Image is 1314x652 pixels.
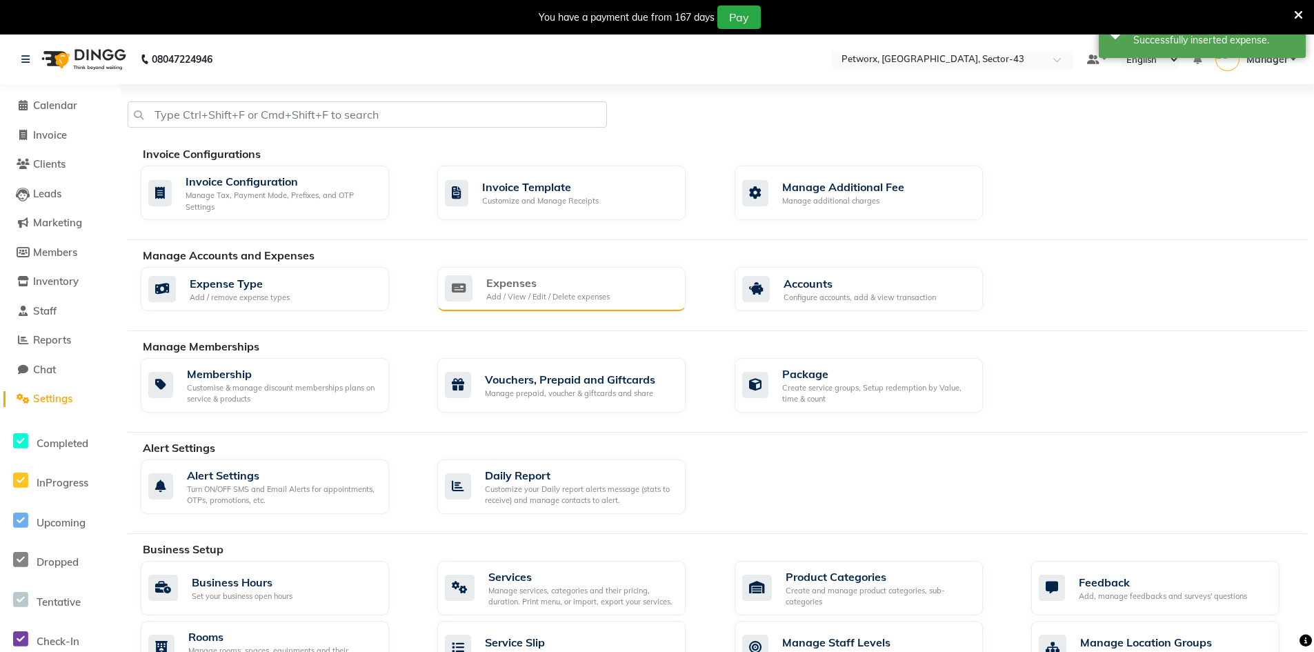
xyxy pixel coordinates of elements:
[33,128,67,141] span: Invoice
[1031,561,1307,615] a: FeedbackAdd, manage feedbacks and surveys' questions
[37,635,79,648] span: Check-In
[735,358,1011,413] a: PackageCreate service groups, Setup redemption by Value, time & count
[539,10,715,25] div: You have a payment due from 167 days
[141,460,417,514] a: Alert SettingsTurn ON/OFF SMS and Email Alerts for appointments, OTPs, promotions, etc.
[186,190,378,213] div: Manage Tax, Payment Mode, Prefixes, and OTP Settings
[3,245,117,261] a: Members
[437,460,713,514] a: Daily ReportCustomize your Daily report alerts message (stats to receive) and manage contacts to ...
[141,561,417,615] a: Business HoursSet your business open hours
[141,267,417,311] a: Expense TypeAdd / remove expense types
[3,186,117,202] a: Leads
[192,591,292,602] div: Set your business open hours
[488,569,675,585] div: Services
[128,101,607,128] input: Type Ctrl+Shift+F or Cmd+Shift+F to search
[735,267,1011,311] a: AccountsConfigure accounts, add & view transaction
[141,358,417,413] a: MembershipCustomise & manage discount memberships plans on service & products
[33,304,57,317] span: Staff
[37,437,88,450] span: Completed
[3,98,117,114] a: Calendar
[33,246,77,259] span: Members
[37,516,86,529] span: Upcoming
[33,99,77,112] span: Calendar
[1080,634,1212,651] div: Manage Location Groups
[3,157,117,172] a: Clients
[188,629,378,645] div: Rooms
[3,362,117,378] a: Chat
[1079,591,1247,602] div: Add, manage feedbacks and surveys' questions
[37,476,88,489] span: InProgress
[782,195,904,207] div: Manage additional charges
[784,275,936,292] div: Accounts
[486,275,610,291] div: Expenses
[782,179,904,195] div: Manage Additional Fee
[33,187,61,200] span: Leads
[482,179,599,195] div: Invoice Template
[33,216,82,229] span: Marketing
[33,392,72,405] span: Settings
[488,585,675,608] div: Manage services, categories and their pricing, duration. Print menu, or import, export your servi...
[485,634,644,651] div: Service Slip
[33,275,79,288] span: Inventory
[437,166,713,220] a: Invoice TemplateCustomize and Manage Receipts
[1246,52,1288,67] span: Manager
[437,561,713,615] a: ServicesManage services, categories and their pricing, duration. Print menu, or import, export yo...
[3,304,117,319] a: Staff
[187,382,378,405] div: Customise & manage discount memberships plans on service & products
[187,467,378,484] div: Alert Settings
[782,382,972,405] div: Create service groups, Setup redemption by Value, time & count
[786,585,972,608] div: Create and manage product categories, sub-categories
[187,366,378,382] div: Membership
[782,366,972,382] div: Package
[735,561,1011,615] a: Product CategoriesCreate and manage product categories, sub-categories
[33,157,66,170] span: Clients
[1215,47,1240,71] img: Manager
[437,267,713,311] a: ExpensesAdd / View / Edit / Delete expenses
[141,166,417,220] a: Invoice ConfigurationManage Tax, Payment Mode, Prefixes, and OTP Settings
[485,467,675,484] div: Daily Report
[3,391,117,407] a: Settings
[786,569,972,585] div: Product Categories
[485,388,655,399] div: Manage prepaid, voucher & giftcards and share
[3,333,117,348] a: Reports
[35,40,130,79] img: logo
[187,484,378,506] div: Turn ON/OFF SMS and Email Alerts for appointments, OTPs, promotions, etc.
[37,555,79,569] span: Dropped
[782,634,910,651] div: Manage Staff Levels
[485,371,655,388] div: Vouchers, Prepaid and Giftcards
[3,128,117,144] a: Invoice
[152,40,212,79] b: 08047224946
[717,6,761,29] button: Pay
[784,292,936,304] div: Configure accounts, add & view transaction
[1133,33,1295,48] div: Successfully inserted expense.
[486,291,610,303] div: Add / View / Edit / Delete expenses
[33,363,56,376] span: Chat
[190,292,290,304] div: Add / remove expense types
[735,166,1011,220] a: Manage Additional FeeManage additional charges
[485,484,675,506] div: Customize your Daily report alerts message (stats to receive) and manage contacts to alert.
[190,275,290,292] div: Expense Type
[3,274,117,290] a: Inventory
[33,333,71,346] span: Reports
[482,195,599,207] div: Customize and Manage Receipts
[192,574,292,591] div: Business Hours
[1079,574,1247,591] div: Feedback
[437,358,713,413] a: Vouchers, Prepaid and GiftcardsManage prepaid, voucher & giftcards and share
[186,173,378,190] div: Invoice Configuration
[3,215,117,231] a: Marketing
